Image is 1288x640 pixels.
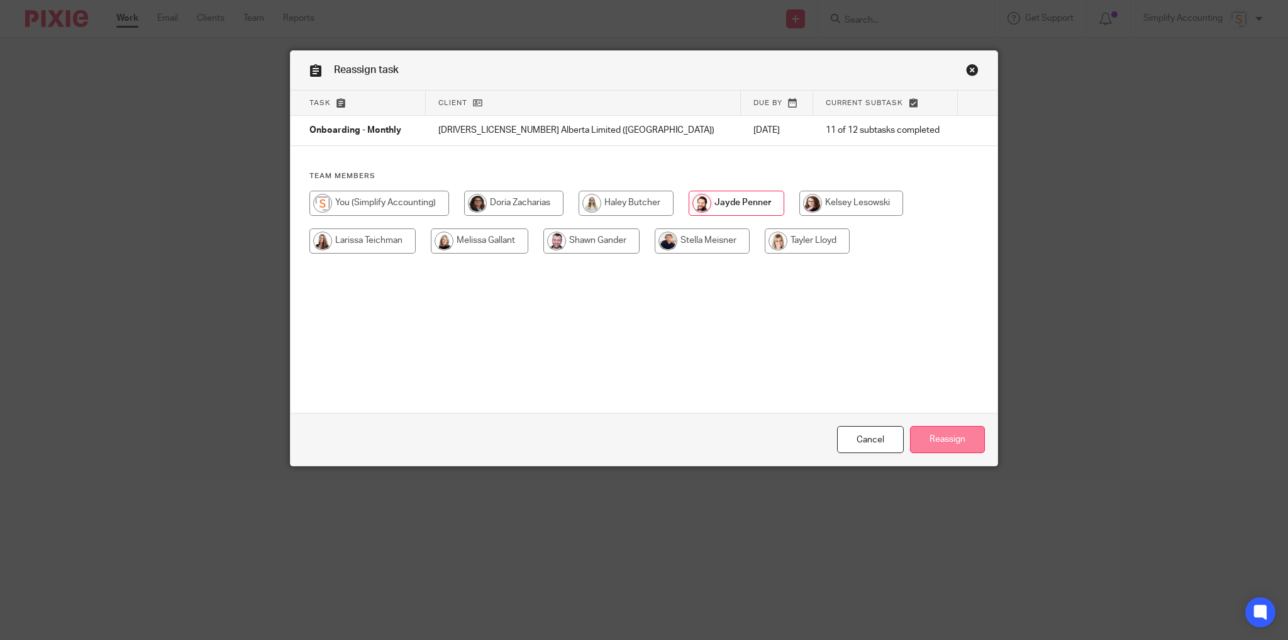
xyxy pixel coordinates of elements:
[826,99,903,106] span: Current subtask
[837,426,904,453] a: Close this dialog window
[966,64,979,81] a: Close this dialog window
[813,116,958,146] td: 11 of 12 subtasks completed
[309,126,401,135] span: Onboarding - Monthly
[438,124,728,137] p: [DRIVERS_LICENSE_NUMBER] Alberta Limited ([GEOGRAPHIC_DATA])
[910,426,985,453] input: Reassign
[309,171,979,181] h4: Team members
[334,65,399,75] span: Reassign task
[753,99,782,106] span: Due by
[309,99,331,106] span: Task
[438,99,467,106] span: Client
[753,124,801,137] p: [DATE]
